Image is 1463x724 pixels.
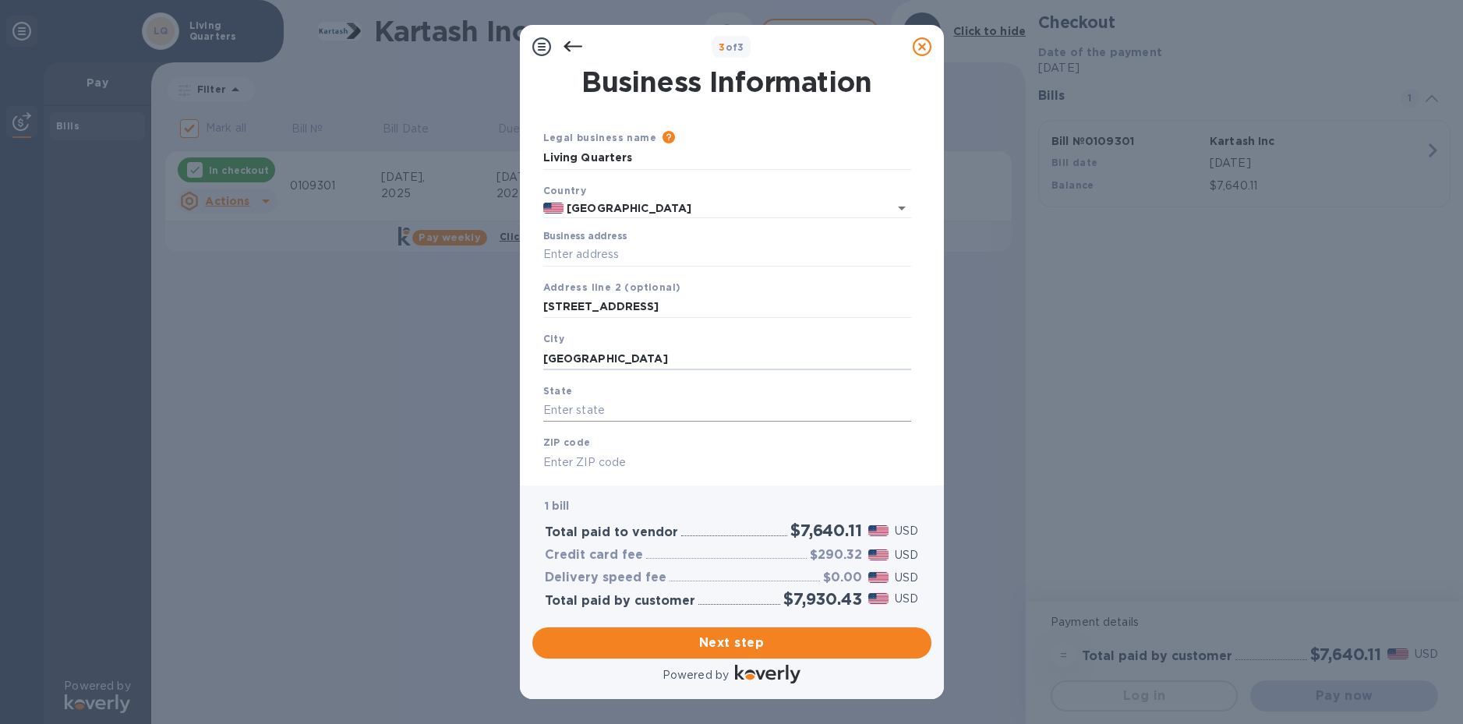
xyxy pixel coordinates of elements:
p: USD [895,523,918,539]
b: State [543,385,573,397]
h3: Credit card fee [545,548,643,563]
img: USD [868,593,889,604]
h2: $7,930.43 [783,589,861,609]
img: Logo [735,665,800,683]
p: USD [895,570,918,586]
p: Powered by [663,667,729,683]
h3: $290.32 [810,548,862,563]
b: of 3 [719,41,744,53]
span: 3 [719,41,725,53]
label: Business address [543,232,627,242]
b: 1 bill [545,500,570,512]
button: Open [891,197,913,219]
h3: $0.00 [823,570,862,585]
p: USD [895,547,918,563]
img: USD [868,525,889,536]
img: USD [868,549,889,560]
input: Enter ZIP code [543,450,911,474]
input: Enter legal business name [543,147,911,170]
button: Next step [532,627,931,659]
h3: Total paid by customer [545,594,695,609]
input: Enter address line 2 [543,295,911,319]
b: ZIP code [543,436,591,448]
h3: Delivery speed fee [545,570,666,585]
img: US [543,203,564,214]
b: Legal business name [543,132,657,143]
h3: Total paid to vendor [545,525,678,540]
img: USD [868,572,889,583]
b: Country [543,185,587,196]
b: Address line 2 (optional) [543,281,681,293]
p: USD [895,591,918,607]
input: Enter city [543,347,911,370]
b: City [543,333,565,344]
input: Enter address [543,243,911,267]
span: Next step [545,634,919,652]
h1: Business Information [540,65,914,98]
input: Enter state [543,399,911,422]
h2: $7,640.11 [790,521,861,540]
input: Select country [564,199,867,218]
